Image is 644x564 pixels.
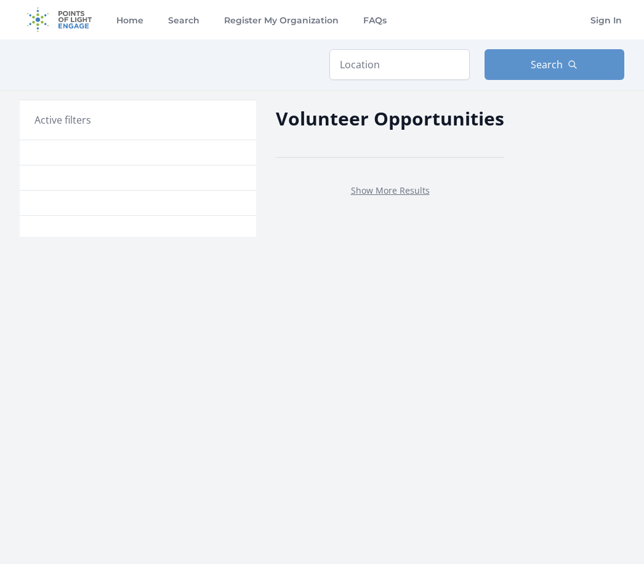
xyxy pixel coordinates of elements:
a: Show More Results [351,185,430,196]
span: Search [531,57,563,72]
h3: Active filters [34,113,91,127]
h2: Volunteer Opportunities [276,105,504,132]
input: Location [329,49,470,80]
button: Search [485,49,625,80]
